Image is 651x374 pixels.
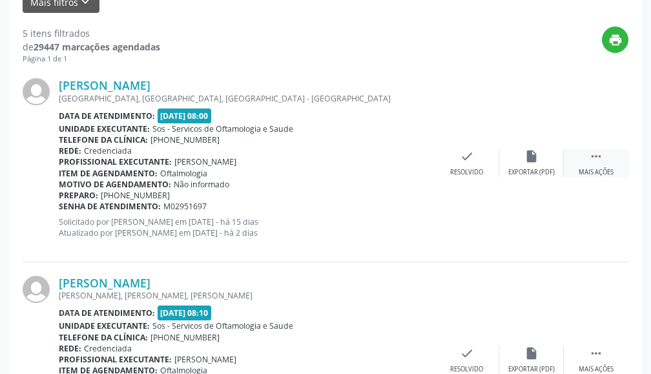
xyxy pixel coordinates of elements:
[59,134,148,145] b: Telefone da clínica:
[508,365,555,374] div: Exportar (PDF)
[163,201,207,212] span: M02951697
[579,168,614,177] div: Mais ações
[23,276,50,303] img: img
[59,78,150,92] a: [PERSON_NAME]
[160,168,207,179] span: Oftalmologia
[59,320,150,331] b: Unidade executante:
[158,109,212,123] span: [DATE] 08:00
[23,26,160,40] div: 5 itens filtrados
[174,354,236,365] span: [PERSON_NAME]
[174,179,229,190] span: Não informado
[59,110,155,121] b: Data de atendimento:
[34,41,160,53] strong: 29447 marcações agendadas
[59,307,155,318] b: Data de atendimento:
[460,149,474,163] i: check
[59,276,150,290] a: [PERSON_NAME]
[23,40,160,54] div: de
[59,290,435,301] div: [PERSON_NAME], [PERSON_NAME], [PERSON_NAME]
[158,306,212,320] span: [DATE] 08:10
[589,346,603,360] i: 
[152,123,293,134] span: Sos - Servicos de Oftamologia e Saude
[59,332,148,343] b: Telefone da clínica:
[59,179,171,190] b: Motivo de agendamento:
[59,156,172,167] b: Profissional executante:
[59,168,158,179] b: Item de agendamento:
[524,346,539,360] i: insert_drive_file
[59,145,81,156] b: Rede:
[152,320,293,331] span: Sos - Servicos de Oftamologia e Saude
[524,149,539,163] i: insert_drive_file
[59,93,435,104] div: [GEOGRAPHIC_DATA], [GEOGRAPHIC_DATA], [GEOGRAPHIC_DATA] - [GEOGRAPHIC_DATA]
[150,134,220,145] span: [PHONE_NUMBER]
[460,346,474,360] i: check
[23,54,160,65] div: Página 1 de 1
[59,343,81,354] b: Rede:
[84,145,132,156] span: Credenciada
[59,123,150,134] b: Unidade executante:
[608,33,623,47] i: print
[59,354,172,365] b: Profissional executante:
[84,343,132,354] span: Credenciada
[174,156,236,167] span: [PERSON_NAME]
[23,78,50,105] img: img
[59,190,98,201] b: Preparo:
[450,168,483,177] div: Resolvido
[59,216,435,238] p: Solicitado por [PERSON_NAME] em [DATE] - há 15 dias Atualizado por [PERSON_NAME] em [DATE] - há 2...
[508,168,555,177] div: Exportar (PDF)
[150,332,220,343] span: [PHONE_NUMBER]
[59,201,161,212] b: Senha de atendimento:
[579,365,614,374] div: Mais ações
[602,26,628,53] button: print
[589,149,603,163] i: 
[450,365,483,374] div: Resolvido
[101,190,170,201] span: [PHONE_NUMBER]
